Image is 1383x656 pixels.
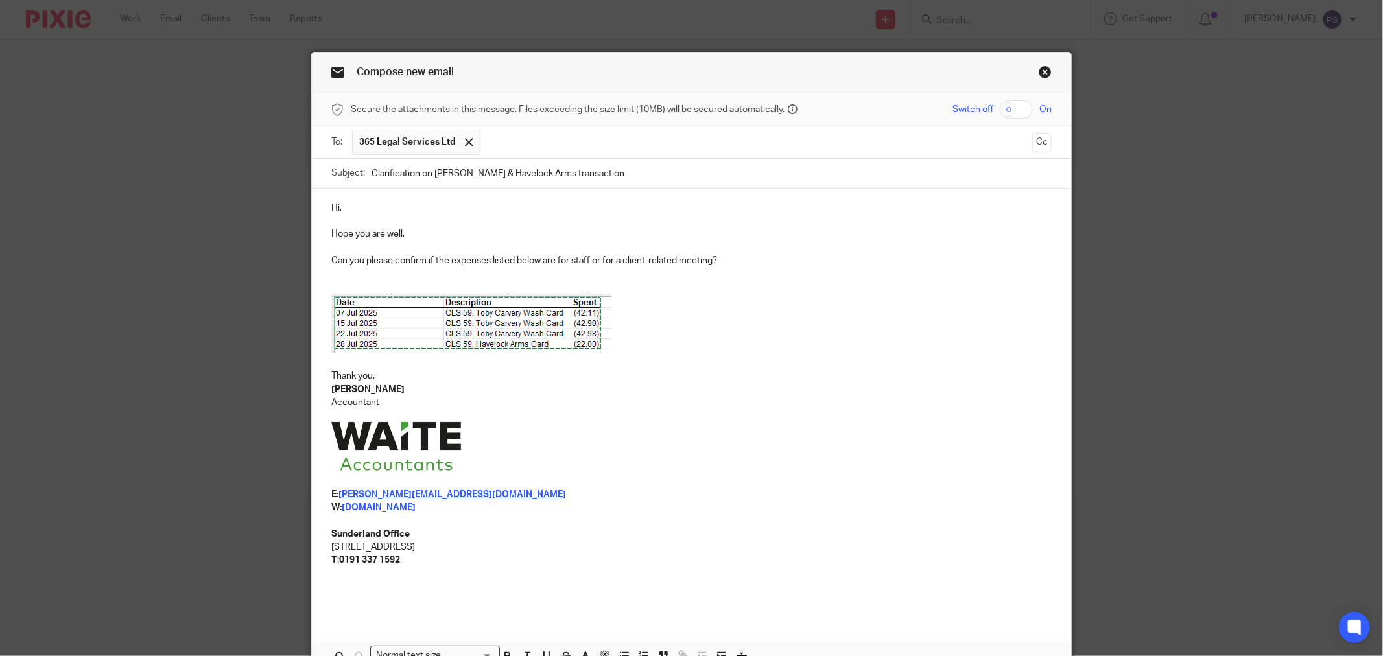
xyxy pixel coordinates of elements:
p: [STREET_ADDRESS] [331,541,1052,554]
strong: W: [331,503,342,512]
strong: [PERSON_NAME] [331,385,405,394]
p: Accountant [331,396,1052,409]
span: On [1039,103,1052,116]
span: Compose new email [357,67,454,77]
img: Image [331,294,611,353]
span: Secure the attachments in this message. Files exceeding the size limit (10MB) will be secured aut... [351,103,785,116]
p: Can you please confirm if the expenses listed below are for staff or for a client-related meeting? [331,254,1052,267]
strong: T [331,556,337,565]
span: 365 Legal Services Ltd [359,135,455,148]
strong: Sunderland Office [331,530,410,539]
img: Image [331,422,461,471]
a: Close this dialog window [1039,65,1052,83]
label: To: [331,135,346,148]
label: Subject: [331,167,365,180]
a: [PERSON_NAME][EMAIL_ADDRESS][DOMAIN_NAME] [338,490,566,499]
strong: 0191 337 1592 [339,556,400,565]
a: [DOMAIN_NAME] [342,503,416,512]
p: Hi, [331,202,1052,215]
button: Cc [1032,133,1052,152]
p: : [331,554,1052,567]
p: Hope you are well, [331,228,1052,240]
p: Thank you, [331,369,1052,382]
span: Switch off [952,103,993,116]
strong: E: [331,490,338,499]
